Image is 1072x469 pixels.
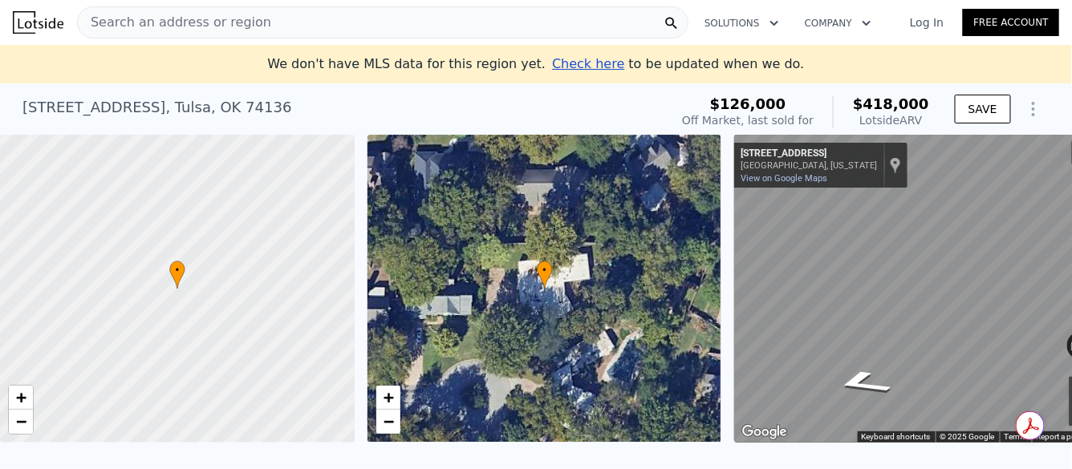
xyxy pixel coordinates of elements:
span: Search an address or region [78,13,271,32]
div: We don't have MLS data for this region yet. [267,55,804,74]
span: • [537,263,553,277]
a: Zoom out [376,410,400,434]
div: [STREET_ADDRESS] [741,148,877,160]
a: Zoom in [9,386,33,410]
div: [STREET_ADDRESS] , Tulsa , OK 74136 [22,96,292,119]
a: Zoom out [9,410,33,434]
button: SAVE [955,95,1011,123]
div: Off Market, last sold for [682,112,814,128]
div: • [169,261,185,289]
a: View on Google Maps [741,173,827,184]
a: Show location on map [890,156,901,174]
span: © 2025 Google [940,432,995,441]
span: Check here [552,56,624,71]
path: Go West, E 70th Pl [810,364,916,401]
div: • [537,261,553,289]
button: Solutions [692,9,792,38]
span: + [383,387,393,407]
span: − [383,411,393,431]
div: [GEOGRAPHIC_DATA], [US_STATE] [741,160,877,171]
button: Keyboard shortcuts [862,431,931,443]
span: • [169,263,185,277]
img: Lotside [13,11,63,34]
img: Google [738,422,791,443]
a: Terms (opens in new tab) [1005,432,1027,441]
div: Lotside ARV [853,112,929,128]
a: Log In [891,14,963,30]
a: Open this area in Google Maps (opens a new window) [738,422,791,443]
button: Company [792,9,884,38]
button: Show Options [1017,93,1050,125]
span: $418,000 [853,95,929,112]
span: $126,000 [710,95,786,112]
span: + [16,387,26,407]
div: to be updated when we do. [552,55,804,74]
span: − [16,411,26,431]
a: Zoom in [376,386,400,410]
a: Free Account [963,9,1059,36]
